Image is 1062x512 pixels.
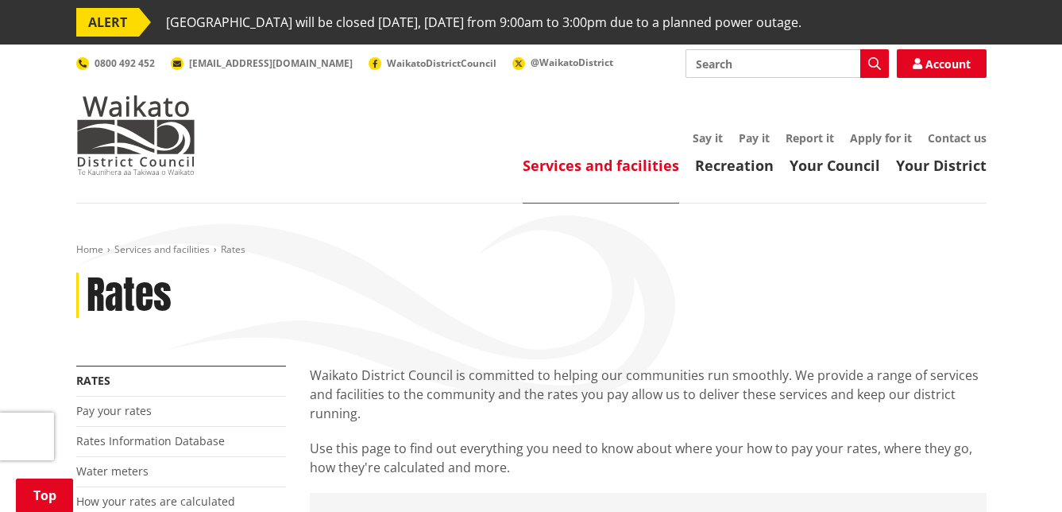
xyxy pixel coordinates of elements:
p: Waikato District Council is committed to helping our communities run smoothly. We provide a range... [310,366,987,423]
a: Apply for it [850,130,912,145]
span: 0800 492 452 [95,56,155,70]
a: WaikatoDistrictCouncil [369,56,496,70]
a: Pay your rates [76,403,152,418]
p: Use this page to find out everything you need to know about where your how to pay your rates, whe... [310,439,987,477]
nav: breadcrumb [76,243,987,257]
span: Rates [221,242,245,256]
a: Your Council [790,156,880,175]
a: Water meters [76,464,149,479]
a: Services and facilities [114,242,210,256]
span: @WaikatoDistrict [531,56,613,69]
a: Rates Information Database [76,433,225,448]
span: WaikatoDistrictCouncil [387,56,496,70]
a: [EMAIL_ADDRESS][DOMAIN_NAME] [171,56,353,70]
input: Search input [685,49,889,78]
h1: Rates [87,273,172,319]
a: @WaikatoDistrict [512,56,613,69]
a: Report it [786,130,834,145]
a: Home [76,242,103,256]
a: Account [897,49,987,78]
span: [EMAIL_ADDRESS][DOMAIN_NAME] [189,56,353,70]
a: Recreation [695,156,774,175]
a: Your District [896,156,987,175]
a: How your rates are calculated [76,494,235,509]
a: Rates [76,373,110,388]
a: 0800 492 452 [76,56,155,70]
a: Services and facilities [523,156,679,175]
span: ALERT [76,8,139,37]
a: Pay it [739,130,770,145]
img: Waikato District Council - Te Kaunihera aa Takiwaa o Waikato [76,95,195,175]
a: Contact us [928,130,987,145]
span: [GEOGRAPHIC_DATA] will be closed [DATE], [DATE] from 9:00am to 3:00pm due to a planned power outage. [166,8,801,37]
a: Say it [693,130,723,145]
a: Top [16,479,73,512]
